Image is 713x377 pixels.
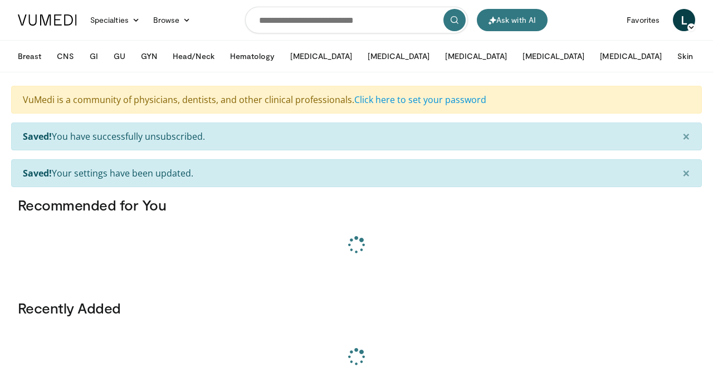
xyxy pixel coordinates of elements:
[673,9,695,31] a: L
[671,160,701,187] button: ×
[84,9,146,31] a: Specialties
[284,45,359,67] button: [MEDICAL_DATA]
[354,94,486,106] a: Click here to set your password
[361,45,436,67] button: [MEDICAL_DATA]
[11,45,48,67] button: Breast
[134,45,164,67] button: GYN
[18,196,695,214] h3: Recommended for You
[18,299,695,317] h3: Recently Added
[11,123,702,150] div: You have successfully unsubscribed.
[620,9,666,31] a: Favorites
[477,9,548,31] button: Ask with AI
[146,9,198,31] a: Browse
[11,86,702,114] div: VuMedi is a community of physicians, dentists, and other clinical professionals.
[11,159,702,187] div: Your settings have been updated.
[23,167,52,179] strong: Saved!
[671,45,699,67] button: Skin
[23,130,52,143] strong: Saved!
[593,45,668,67] button: [MEDICAL_DATA]
[245,7,468,33] input: Search topics, interventions
[438,45,514,67] button: [MEDICAL_DATA]
[18,14,77,26] img: VuMedi Logo
[223,45,282,67] button: Hematology
[166,45,221,67] button: Head/Neck
[50,45,80,67] button: CNS
[671,123,701,150] button: ×
[83,45,105,67] button: GI
[107,45,132,67] button: GU
[516,45,591,67] button: [MEDICAL_DATA]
